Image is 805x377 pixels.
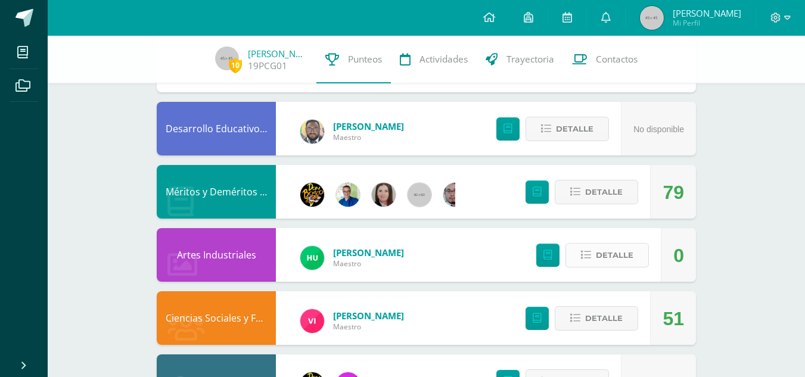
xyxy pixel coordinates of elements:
img: 712781701cd376c1a616437b5c60ae46.png [300,120,324,144]
span: Maestro [333,132,404,142]
span: Actividades [419,53,468,66]
span: Detalle [585,181,623,203]
div: Méritos y Deméritos 1ro. Básico "B" [157,165,276,219]
div: 0 [673,229,684,282]
a: Actividades [391,36,477,83]
a: 19PCG01 [248,60,287,72]
span: No disponible [633,124,684,134]
span: [PERSON_NAME] [333,310,404,322]
a: Trayectoria [477,36,563,83]
img: 60x60 [408,183,431,207]
a: Contactos [563,36,647,83]
img: 692ded2a22070436d299c26f70cfa591.png [336,183,360,207]
button: Detalle [555,306,638,331]
button: Detalle [565,243,649,267]
span: Detalle [596,244,633,266]
span: Maestro [333,322,404,332]
span: Contactos [596,53,638,66]
img: 45x45 [640,6,664,30]
img: eda3c0d1caa5ac1a520cf0290d7c6ae4.png [300,183,324,207]
a: [PERSON_NAME] [248,48,307,60]
button: Detalle [555,180,638,204]
span: Detalle [585,307,623,329]
span: Mi Perfil [673,18,741,28]
span: Trayectoria [506,53,554,66]
img: 45x45 [215,46,239,70]
a: Punteos [316,36,391,83]
div: Artes Industriales [157,228,276,282]
img: bd6d0aa147d20350c4821b7c643124fa.png [300,309,324,333]
span: Maestro [333,258,404,269]
div: 51 [663,292,684,345]
div: Ciencias Sociales y Formación Ciudadana e Interculturalidad [157,291,276,345]
img: 8af0450cf43d44e38c4a1497329761f3.png [372,183,396,207]
span: [PERSON_NAME] [333,247,404,258]
span: Detalle [556,118,593,140]
div: Desarrollo Educativo y Proyecto de Vida [157,102,276,155]
span: Punteos [348,53,382,66]
span: [PERSON_NAME] [333,120,404,132]
span: 10 [229,58,242,73]
button: Detalle [526,117,609,141]
img: 5fac68162d5e1b6fbd390a6ac50e103d.png [443,183,467,207]
img: fd23069c3bd5c8dde97a66a86ce78287.png [300,246,324,270]
span: [PERSON_NAME] [673,7,741,19]
div: 79 [663,166,684,219]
